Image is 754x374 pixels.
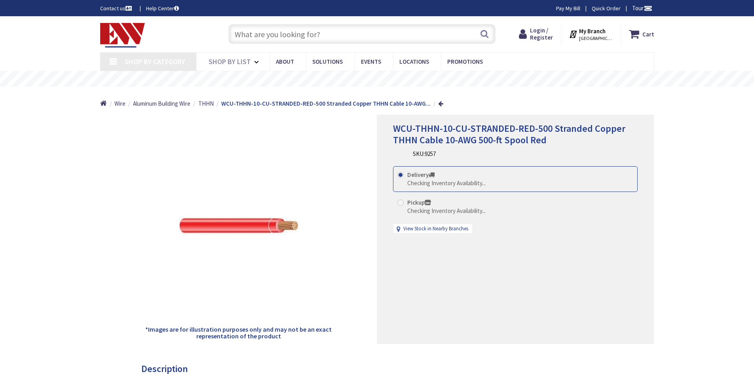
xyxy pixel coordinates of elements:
span: WCU-THHN-10-CU-STRANDED-RED-500 Stranded Copper THHN Cable 10-AWG 500-ft Spool Red [393,122,625,146]
span: Locations [399,58,429,65]
strong: My Branch [579,27,606,35]
span: Solutions [312,58,343,65]
span: THHN [198,100,214,107]
a: Login / Register [519,27,553,41]
span: About [276,58,294,65]
div: SKU: [413,150,436,158]
img: Electrical Wholesalers, Inc. [100,23,145,47]
strong: WCU-THHN-10-CU-STRANDED-RED-500 Stranded Copper THHN Cable 10-AWG... [221,100,431,107]
a: Quick Order [592,4,621,12]
input: What are you looking for? [228,24,496,44]
span: Login / Register [530,27,553,41]
strong: Cart [642,27,654,41]
span: Shop By Category [125,57,185,66]
img: WCU-THHN-10-CU-STRANDED-RED-500 Stranded Copper THHN Cable 10-AWG 500-ft Spool Red [179,166,298,285]
a: View Stock in Nearby Branches [403,225,468,233]
a: Help Center [146,4,179,12]
a: Pay My Bill [556,4,580,12]
div: Checking Inventory Availability... [407,207,486,215]
strong: Pickup [407,199,431,206]
h3: Description [141,364,607,374]
a: THHN [198,99,214,108]
a: Contact us [100,4,133,12]
h5: *Images are for illustration purposes only and may not be an exact representation of the product [144,326,333,340]
a: Wire [114,99,125,108]
div: My Branch [GEOGRAPHIC_DATA], [GEOGRAPHIC_DATA] [569,27,613,41]
a: Aluminum Building Wire [133,99,190,108]
span: Promotions [447,58,483,65]
span: Aluminum Building Wire [133,100,190,107]
a: Cart [629,27,654,41]
span: [GEOGRAPHIC_DATA], [GEOGRAPHIC_DATA] [579,35,613,42]
rs-layer: Free Same Day Pickup at 19 Locations [305,75,450,84]
span: Wire [114,100,125,107]
span: Shop By List [209,57,251,66]
span: 9257 [425,150,436,158]
strong: Delivery [407,171,435,178]
div: Checking Inventory Availability... [407,179,486,187]
span: Tour [632,4,652,12]
span: Events [361,58,381,65]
